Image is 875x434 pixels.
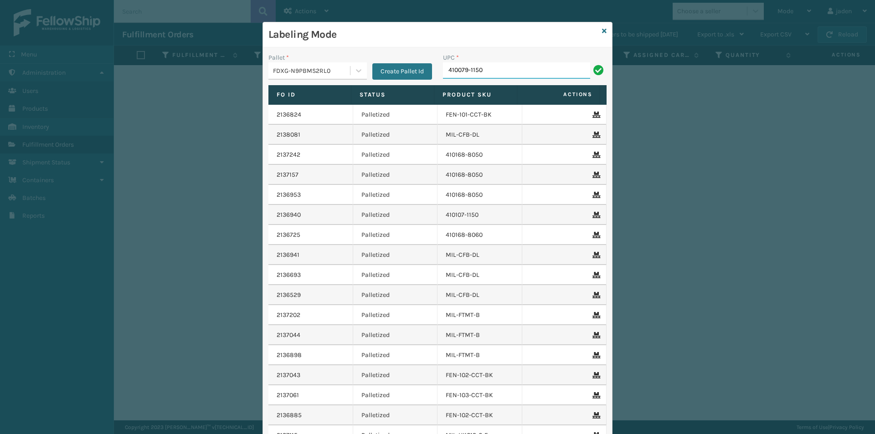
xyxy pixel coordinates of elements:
i: Remove From Pallet [592,112,598,118]
i: Remove From Pallet [592,292,598,298]
td: Palletized [353,245,438,265]
i: Remove From Pallet [592,132,598,138]
i: Remove From Pallet [592,312,598,318]
td: MIL-CFB-DL [437,245,522,265]
td: MIL-CFB-DL [437,285,522,305]
a: 2136693 [277,271,301,280]
td: MIL-CFB-DL [437,265,522,285]
a: 2136824 [277,110,301,119]
td: Palletized [353,105,438,125]
div: FDXG-N9PBMS2RL0 [273,66,351,76]
td: Palletized [353,385,438,405]
td: Palletized [353,365,438,385]
td: 410168-8050 [437,185,522,205]
i: Remove From Pallet [592,412,598,419]
td: MIL-FTMT-B [437,325,522,345]
td: FEN-102-CCT-BK [437,405,522,425]
label: Product SKU [443,91,509,99]
a: 2136940 [277,210,301,220]
i: Remove From Pallet [592,252,598,258]
td: FEN-102-CCT-BK [437,365,522,385]
td: MIL-FTMT-B [437,305,522,325]
span: Actions [520,87,598,102]
a: 2137043 [277,371,300,380]
td: Palletized [353,265,438,285]
td: Palletized [353,285,438,305]
button: Create Pallet Id [372,63,432,80]
i: Remove From Pallet [592,172,598,178]
label: Pallet [268,53,289,62]
a: 2136898 [277,351,302,360]
a: 2136885 [277,411,302,420]
td: Palletized [353,305,438,325]
td: Palletized [353,185,438,205]
td: 410168-8060 [437,225,522,245]
td: Palletized [353,205,438,225]
a: 2136529 [277,291,301,300]
i: Remove From Pallet [592,212,598,218]
td: 410107-1150 [437,205,522,225]
td: Palletized [353,165,438,185]
td: MIL-CFB-DL [437,125,522,145]
label: UPC [443,53,459,62]
td: Palletized [353,325,438,345]
i: Remove From Pallet [592,372,598,378]
td: Palletized [353,405,438,425]
i: Remove From Pallet [592,272,598,278]
i: Remove From Pallet [592,352,598,358]
i: Remove From Pallet [592,192,598,198]
label: Status [360,91,426,99]
td: Palletized [353,225,438,245]
td: 410168-8050 [437,145,522,165]
a: 2137202 [277,311,300,320]
a: 2136941 [277,250,299,260]
a: 2137061 [277,391,299,400]
i: Remove From Pallet [592,332,598,338]
label: Fo Id [277,91,343,99]
i: Remove From Pallet [592,232,598,238]
i: Remove From Pallet [592,152,598,158]
a: 2136953 [277,190,301,199]
td: Palletized [353,145,438,165]
td: FEN-101-CCT-BK [437,105,522,125]
i: Remove From Pallet [592,392,598,398]
td: Palletized [353,125,438,145]
h3: Labeling Mode [268,28,598,41]
td: FEN-103-CCT-BK [437,385,522,405]
td: Palletized [353,345,438,365]
td: 410168-8050 [437,165,522,185]
a: 2137044 [277,331,300,340]
td: MIL-FTMT-B [437,345,522,365]
a: 2138081 [277,130,300,139]
a: 2136725 [277,230,300,240]
a: 2137242 [277,150,300,159]
a: 2137157 [277,170,299,179]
